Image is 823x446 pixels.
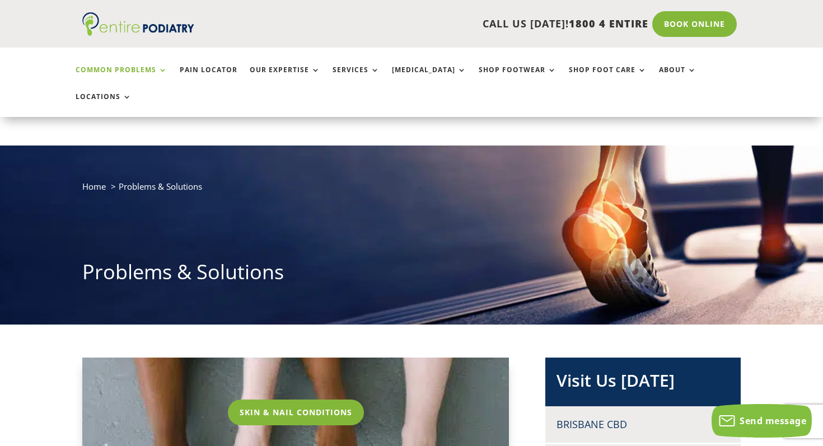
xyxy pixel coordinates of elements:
a: Entire Podiatry [82,27,194,38]
button: Send message [712,404,812,438]
a: Home [82,181,106,192]
a: About [659,66,696,90]
a: Pain Locator [180,66,237,90]
p: CALL US [DATE]! [234,17,648,31]
span: 1800 4 ENTIRE [569,17,648,30]
a: Book Online [652,11,737,37]
h1: Problems & Solutions [82,258,741,292]
h4: Brisbane CBD [557,417,730,431]
a: Our Expertise [250,66,320,90]
span: Problems & Solutions [119,181,202,192]
nav: breadcrumb [82,179,741,202]
a: Locations [76,93,132,117]
a: Shop Footwear [479,66,557,90]
a: [MEDICAL_DATA] [392,66,466,90]
a: Services [333,66,380,90]
span: Send message [740,415,806,427]
h2: Visit Us [DATE] [557,369,730,398]
img: logo (1) [82,12,194,36]
a: Skin & Nail Conditions [228,400,364,425]
a: Common Problems [76,66,167,90]
a: Shop Foot Care [569,66,647,90]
